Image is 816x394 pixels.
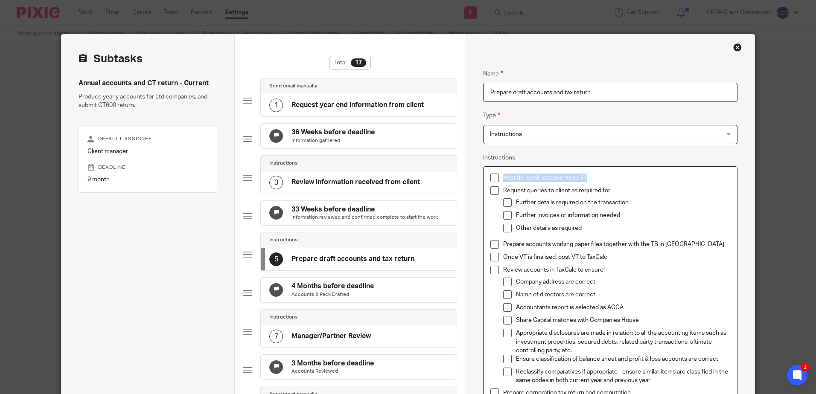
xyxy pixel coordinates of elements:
div: 17 [351,58,366,67]
h2: Subtasks [79,52,143,66]
p: Other details as required [516,224,730,232]
h4: 36 Weeks before deadline [291,128,375,137]
p: Post the bank statements to VT [503,174,730,182]
h4: Annual accounts and CT return - Current [79,79,217,88]
p: Produce yearly accounts for Ltd companies, and submit CT600 return. [79,93,217,110]
p: Name of directors are correct [516,290,730,299]
h4: Prepare draft accounts and tax return [291,255,414,264]
p: Information gathered [291,137,375,144]
h4: Send email manually [269,83,317,90]
p: Accounts & Pack Drafted [291,291,374,298]
div: 5 [269,252,283,266]
h4: 4 Months before deadline [291,282,374,291]
h4: Instructions [269,237,297,243]
p: Default assignee [87,136,208,142]
p: Appropriate disclosures are made in relation to all the accounting items such as investment prope... [516,329,730,355]
label: Type [483,110,500,120]
h4: Instructions [269,160,297,167]
p: Client manager [87,147,208,156]
div: 3 [269,176,283,189]
h4: 3 Months before deadline [291,359,374,368]
p: Deadline [87,164,208,171]
p: 9 month [87,175,208,184]
div: Close this dialog window [733,43,742,52]
h4: Request year end information from client [291,101,424,110]
label: Instructions [483,154,515,162]
span: Instructions [490,131,522,137]
p: Further details required on the transaction [516,198,730,207]
label: Name [483,69,503,78]
p: Share Capital matches with Companies House [516,316,730,324]
div: 2 [801,363,810,371]
p: Reclassify comparatives if appropriate - ensure similar items are classified in the same codes in... [516,368,730,385]
p: Accounts Reviewed [291,368,374,375]
p: Prepare accounts working paper files together with the TB in [GEOGRAPHIC_DATA] [503,240,730,249]
p: Ensure classification of balance sheet and profit & loss accounts are correct [516,355,730,363]
h4: Manager/Partner Review [291,332,371,341]
p: Review accounts in TaxCalc to ensure: [503,266,730,274]
div: 7 [269,330,283,343]
h4: Instructions [269,314,297,321]
div: Total [329,56,371,70]
div: 1 [269,98,283,112]
p: Further invoices or information needed [516,211,730,220]
p: Request queries to client as required for: [503,186,730,195]
p: Once VT is finalised, post VT to TaxCalc [503,253,730,261]
p: Information reviewed and confirmed complete to start the work [291,214,438,221]
p: Company address are correct [516,278,730,286]
h4: Review information received from client [291,178,420,187]
p: Accountants report is selected as ACCA [516,303,730,312]
h4: 33 Weeks before deadline [291,205,438,214]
